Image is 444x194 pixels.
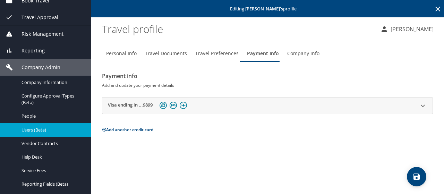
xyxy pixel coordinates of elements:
span: Payment Info [247,49,279,58]
img: hotel [170,102,177,109]
span: Personal Info [106,49,137,58]
span: People [22,113,83,119]
button: Add another credit card [102,127,153,133]
span: Help Desk [22,154,83,160]
div: Profile [102,45,433,62]
span: Reporting [13,47,45,54]
div: Visa ending in ...9899 [102,98,433,114]
span: Travel Approval [13,14,58,21]
img: plane [180,102,187,109]
span: Company Information [22,79,83,86]
h6: Add and update your payment details [102,82,433,89]
span: Service Fees [22,167,83,174]
span: Company Admin [13,64,60,71]
span: Configure Approval Types (Beta) [22,93,83,106]
h2: Payment info [102,70,433,82]
img: car [160,102,167,109]
span: Users (Beta) [22,127,83,133]
span: Company Info [287,49,319,58]
p: [PERSON_NAME] [388,25,434,33]
button: save [407,167,426,186]
span: Risk Management [13,30,63,38]
span: Travel Documents [145,49,187,58]
span: Travel Preferences [195,49,239,58]
strong: [PERSON_NAME] 's [245,6,283,12]
h1: Travel profile [102,18,375,40]
p: Editing profile [93,7,442,11]
span: Vendor Contracts [22,140,83,147]
span: Reporting Fields (Beta) [22,181,83,187]
button: [PERSON_NAME] [377,23,436,35]
h2: Visa ending in ...9899 [108,102,153,110]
